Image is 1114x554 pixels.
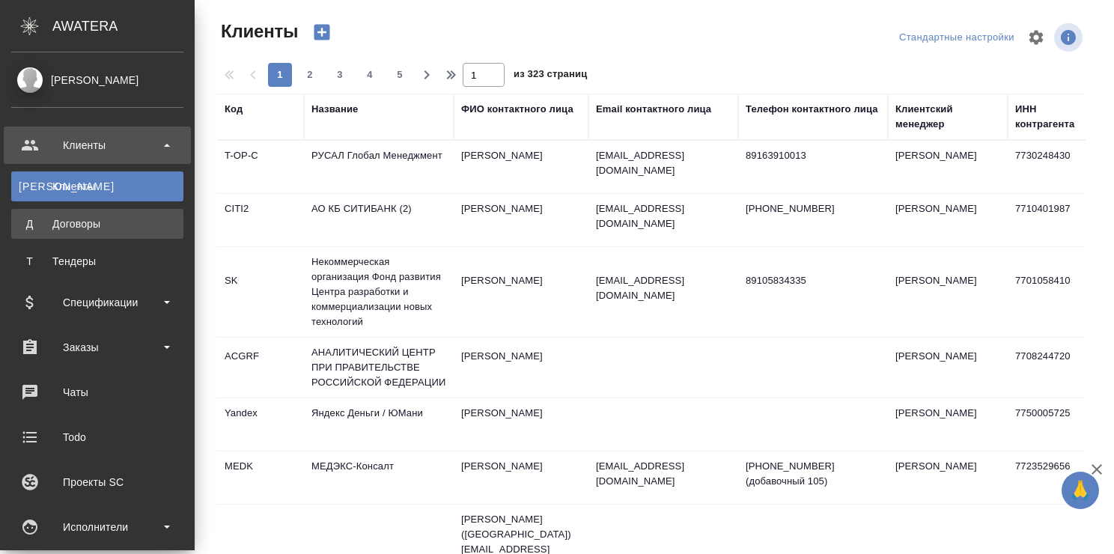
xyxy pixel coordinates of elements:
[1008,451,1095,504] td: 7723529656
[11,381,183,404] div: Чаты
[328,63,352,87] button: 3
[454,398,588,451] td: [PERSON_NAME]
[217,398,304,451] td: Yandex
[1015,102,1087,132] div: ИНН контрагента
[217,341,304,394] td: ACGRF
[11,516,183,538] div: Исполнители
[1062,472,1099,509] button: 🙏
[746,201,880,216] p: [PHONE_NUMBER]
[328,67,352,82] span: 3
[11,471,183,493] div: Проекты SC
[304,398,454,451] td: Яндекс Деньги / ЮМани
[217,141,304,193] td: T-OP-C
[388,63,412,87] button: 5
[454,194,588,246] td: [PERSON_NAME]
[596,273,731,303] p: [EMAIL_ADDRESS][DOMAIN_NAME]
[11,171,183,201] a: [PERSON_NAME]Клиенты
[225,102,243,117] div: Код
[304,141,454,193] td: РУСАЛ Глобал Менеджмент
[4,463,191,501] a: Проекты SC
[19,254,176,269] div: Тендеры
[298,63,322,87] button: 2
[596,201,731,231] p: [EMAIL_ADDRESS][DOMAIN_NAME]
[888,266,1008,318] td: [PERSON_NAME]
[1008,398,1095,451] td: 7750005725
[388,67,412,82] span: 5
[311,102,358,117] div: Название
[1008,341,1095,394] td: 7708244720
[11,291,183,314] div: Спецификации
[358,63,382,87] button: 4
[888,141,1008,193] td: [PERSON_NAME]
[11,134,183,156] div: Клиенты
[304,19,340,45] button: Создать
[19,216,176,231] div: Договоры
[4,418,191,456] a: Todo
[304,338,454,398] td: АНАЛИТИЧЕСКИЙ ЦЕНТР ПРИ ПРАВИТЕЛЬСТВЕ РОССИЙСКОЙ ФЕДЕРАЦИИ
[895,26,1018,49] div: split button
[217,266,304,318] td: SK
[11,246,183,276] a: ТТендеры
[454,451,588,504] td: [PERSON_NAME]
[596,148,731,178] p: [EMAIL_ADDRESS][DOMAIN_NAME]
[217,451,304,504] td: MEDK
[514,65,587,87] span: из 323 страниц
[4,374,191,411] a: Чаты
[304,247,454,337] td: Некоммерческая организация Фонд развития Центра разработки и коммерциализации новых технологий
[888,341,1008,394] td: [PERSON_NAME]
[596,459,731,489] p: [EMAIL_ADDRESS][DOMAIN_NAME]
[888,398,1008,451] td: [PERSON_NAME]
[19,179,176,194] div: Клиенты
[596,102,711,117] div: Email контактного лица
[217,19,298,43] span: Клиенты
[11,72,183,88] div: [PERSON_NAME]
[461,102,573,117] div: ФИО контактного лица
[1008,266,1095,318] td: 7701058410
[888,194,1008,246] td: [PERSON_NAME]
[746,273,880,288] p: 89105834335
[358,67,382,82] span: 4
[304,194,454,246] td: АО КБ СИТИБАНК (2)
[1068,475,1093,506] span: 🙏
[304,451,454,504] td: МЕДЭКС-Консалт
[746,102,878,117] div: Телефон контактного лица
[895,102,1000,132] div: Клиентский менеджер
[11,426,183,448] div: Todo
[746,459,880,489] p: [PHONE_NUMBER] (добавочный 105)
[11,209,183,239] a: ДДоговоры
[1054,23,1086,52] span: Посмотреть информацию
[217,194,304,246] td: CITI2
[52,11,195,41] div: AWATERA
[454,141,588,193] td: [PERSON_NAME]
[454,266,588,318] td: [PERSON_NAME]
[888,451,1008,504] td: [PERSON_NAME]
[454,341,588,394] td: [PERSON_NAME]
[746,148,880,163] p: 89163910013
[298,67,322,82] span: 2
[1008,141,1095,193] td: 7730248430
[1008,194,1095,246] td: 7710401987
[11,336,183,359] div: Заказы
